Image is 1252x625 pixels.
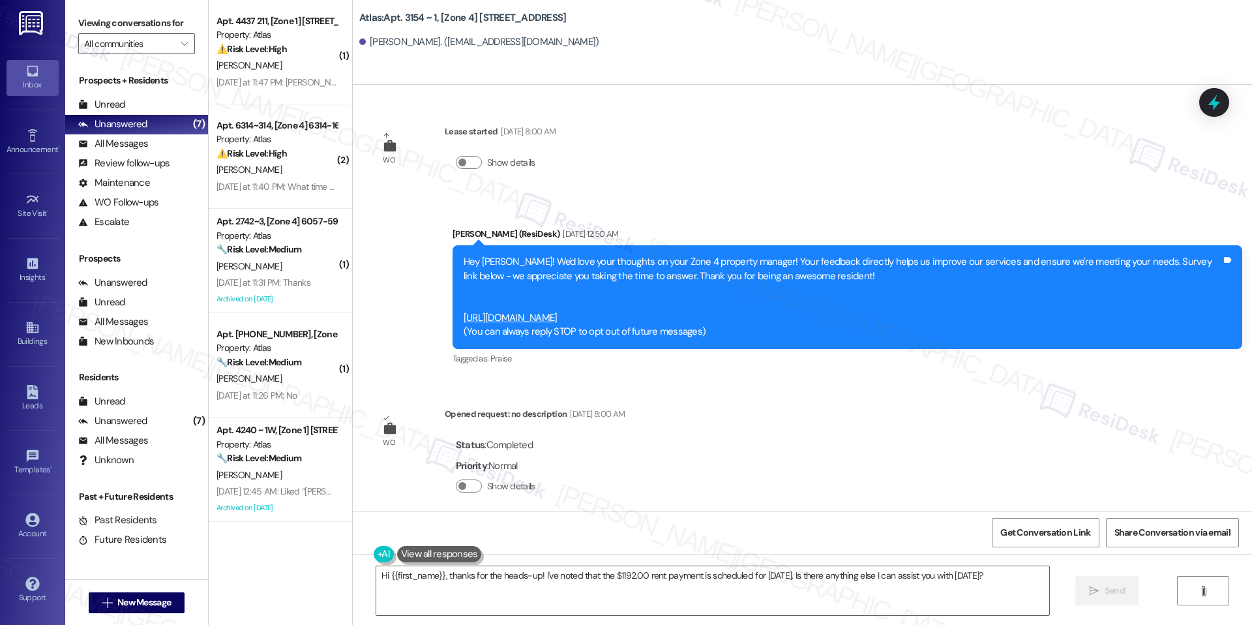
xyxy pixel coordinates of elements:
[487,480,535,493] label: Show details
[216,181,549,192] div: [DATE] at 11:40 PM: What time are they going to come because I have to go to work soon
[78,453,134,467] div: Unknown
[45,271,47,280] span: •
[216,356,301,368] strong: 🔧 Risk Level: Medium
[7,60,59,95] a: Inbox
[1199,586,1208,596] i: 
[216,243,301,255] strong: 🔧 Risk Level: Medium
[190,114,208,134] div: (7)
[181,38,188,49] i: 
[216,423,337,437] div: Apt. 4240 ~ 1W, [Zone 1] [STREET_ADDRESS][US_STATE]
[1089,586,1099,596] i: 
[215,500,338,516] div: Archived on [DATE]
[78,434,148,448] div: All Messages
[216,485,1190,497] div: [DATE] 12:45 AM: Liked “[PERSON_NAME] (Atlas): I understand your concern, Khyle. Pest control for...
[464,255,1221,339] div: Hey [PERSON_NAME]! We'd love your thoughts on your Zone 4 property manager! Your feedback directl...
[7,252,59,288] a: Insights •
[445,407,625,425] div: Opened request: no description
[559,227,618,241] div: [DATE] 12:50 AM
[102,598,112,608] i: 
[216,469,282,481] span: [PERSON_NAME]
[487,156,535,170] label: Show details
[216,277,310,288] div: [DATE] at 11:31 PM: Thanks
[1075,576,1139,605] button: Send
[78,215,129,229] div: Escalate
[376,566,1049,615] textarea: Hi {{first_name}}, thanks for the heads-up! I've noted that the $1192.00 rent payment is schedule...
[383,436,395,450] div: WO
[7,509,59,544] a: Account
[7,189,59,224] a: Site Visit •
[453,227,1242,245] div: [PERSON_NAME] (ResiDesk)
[78,117,147,131] div: Unanswered
[190,411,208,431] div: (7)
[84,33,174,54] input: All communities
[78,196,158,209] div: WO Follow-ups
[464,311,558,324] a: [URL][DOMAIN_NAME]
[78,176,150,190] div: Maintenance
[89,592,185,613] button: New Message
[456,438,485,451] b: Status
[216,328,337,341] div: Apt. [PHONE_NUMBER], [Zone 4] [STREET_ADDRESS]
[992,518,1099,547] button: Get Conversation Link
[78,414,147,428] div: Unanswered
[78,157,170,170] div: Review follow-ups
[216,14,337,28] div: Apt. 4437 211, [Zone 1] [STREET_ADDRESS]
[216,147,287,159] strong: ⚠️ Risk Level: High
[216,28,337,42] div: Property: Atlas
[78,137,148,151] div: All Messages
[1114,526,1230,540] span: Share Conversation via email
[456,456,541,476] div: : Normal
[490,353,512,364] span: Praise
[498,125,556,138] div: [DATE] 8:00 AM
[65,490,208,504] div: Past + Future Residents
[216,215,337,228] div: Apt. 2742~3, [Zone 4] 6057-59 S. [US_STATE]
[7,381,59,416] a: Leads
[7,445,59,480] a: Templates •
[50,463,52,472] span: •
[1105,584,1125,598] span: Send
[359,35,599,49] div: [PERSON_NAME]. ([EMAIL_ADDRESS][DOMAIN_NAME])
[7,573,59,608] a: Support
[78,276,147,290] div: Unanswered
[359,11,567,25] b: Atlas: Apt. 3154 ~ 1, [Zone 4] [STREET_ADDRESS]
[78,395,125,408] div: Unread
[7,316,59,352] a: Buildings
[78,98,125,112] div: Unread
[216,76,446,88] div: [DATE] at 11:47 PM: [PERSON_NAME]'m still seeing the mouse's
[78,335,154,348] div: New Inbounds
[78,296,125,309] div: Unread
[216,389,297,401] div: [DATE] at 11:26 PM: No
[58,143,60,152] span: •
[383,153,395,167] div: WO
[65,371,208,384] div: Residents
[456,459,487,472] b: Priority
[216,59,282,71] span: [PERSON_NAME]
[445,125,556,143] div: Lease started
[78,533,166,547] div: Future Residents
[78,513,157,527] div: Past Residents
[215,291,338,307] div: Archived on [DATE]
[216,229,337,243] div: Property: Atlas
[65,74,208,87] div: Prospects + Residents
[216,341,337,355] div: Property: Atlas
[216,452,301,464] strong: 🔧 Risk Level: Medium
[216,164,282,175] span: [PERSON_NAME]
[78,315,148,329] div: All Messages
[216,119,337,132] div: Apt. 6314~314, [Zone 4] 6314-16 S. Troy
[453,349,1242,368] div: Tagged as:
[567,407,625,421] div: [DATE] 8:00 AM
[47,207,49,216] span: •
[216,132,337,146] div: Property: Atlas
[19,11,46,35] img: ResiDesk Logo
[1000,526,1090,540] span: Get Conversation Link
[216,260,282,272] span: [PERSON_NAME]
[216,43,287,55] strong: ⚠️ Risk Level: High
[65,252,208,266] div: Prospects
[1106,518,1239,547] button: Share Conversation via email
[216,438,337,451] div: Property: Atlas
[216,373,282,384] span: [PERSON_NAME]
[456,435,541,455] div: : Completed
[78,13,195,33] label: Viewing conversations for
[117,596,171,609] span: New Message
